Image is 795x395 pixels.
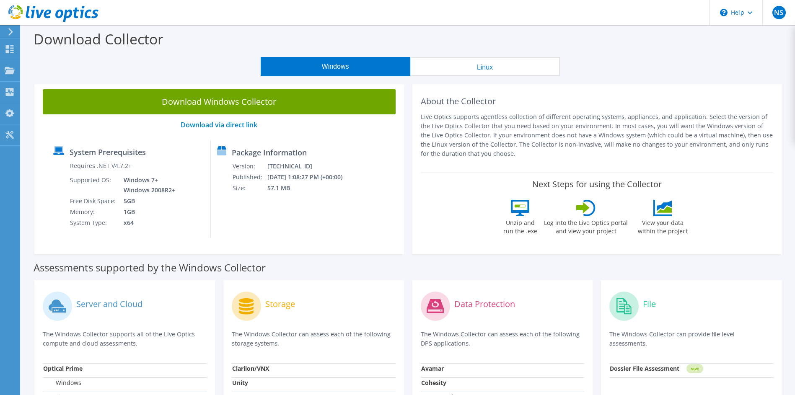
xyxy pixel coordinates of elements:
[421,364,444,372] strong: Avamar
[34,29,163,49] label: Download Collector
[691,367,699,371] tspan: NEW!
[232,161,267,172] td: Version:
[544,216,628,235] label: Log into the Live Optics portal and view your project
[421,379,446,387] strong: Cohesity
[181,120,257,129] a: Download via direct link
[70,217,117,228] td: System Type:
[610,364,679,372] strong: Dossier File Assessment
[421,96,774,106] h2: About the Collector
[410,57,560,76] button: Linux
[117,175,177,196] td: Windows 7+ Windows 2008R2+
[720,9,728,16] svg: \n
[43,330,207,348] p: The Windows Collector supports all of the Live Optics compute and cloud assessments.
[232,148,307,157] label: Package Information
[117,207,177,217] td: 1GB
[117,196,177,207] td: 5GB
[70,148,146,156] label: System Prerequisites
[421,330,585,348] p: The Windows Collector can assess each of the following DPS applications.
[265,300,295,308] label: Storage
[43,379,81,387] label: Windows
[643,300,656,308] label: File
[232,330,396,348] p: The Windows Collector can assess each of the following storage systems.
[421,112,774,158] p: Live Optics supports agentless collection of different operating systems, appliances, and applica...
[267,161,354,172] td: [TECHNICAL_ID]
[117,217,177,228] td: x64
[76,300,142,308] label: Server and Cloud
[70,162,132,170] label: Requires .NET V4.7.2+
[43,364,83,372] strong: Optical Prime
[34,263,266,272] label: Assessments supported by the Windows Collector
[70,196,117,207] td: Free Disk Space:
[772,6,786,19] span: NS
[267,183,354,194] td: 57.1 MB
[43,89,396,114] a: Download Windows Collector
[632,216,693,235] label: View your data within the project
[232,183,267,194] td: Size:
[609,330,773,348] p: The Windows Collector can provide file level assessments.
[261,57,410,76] button: Windows
[501,216,539,235] label: Unzip and run the .exe
[532,179,662,189] label: Next Steps for using the Collector
[454,300,515,308] label: Data Protection
[232,364,269,372] strong: Clariion/VNX
[232,172,267,183] td: Published:
[70,175,117,196] td: Supported OS:
[70,207,117,217] td: Memory:
[232,379,248,387] strong: Unity
[267,172,354,183] td: [DATE] 1:08:27 PM (+00:00)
